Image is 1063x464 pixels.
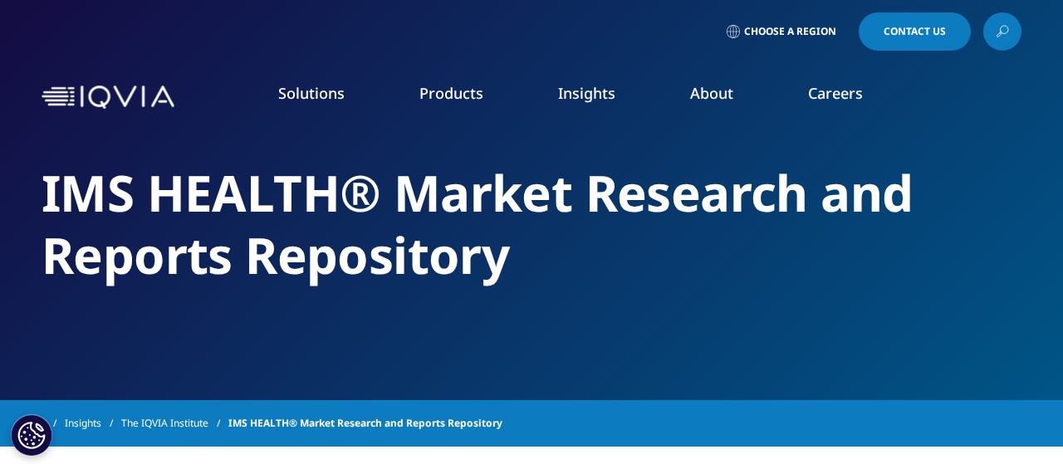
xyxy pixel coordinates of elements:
[121,408,228,438] a: The IQVIA Institute
[744,25,836,38] span: Choose a Region
[278,83,345,103] a: Solutions
[419,83,483,103] a: Products
[558,83,615,103] a: Insights
[228,408,502,438] span: IMS HEALTH® Market Research and Reports Repository
[42,162,1021,286] h2: IMS HEALTH® Market Research and Reports Repository
[181,58,1021,136] nav: Primary
[65,408,121,438] a: Insights
[884,27,946,37] span: Contact Us
[808,83,863,103] a: Careers
[859,12,971,51] a: Contact Us
[11,414,52,456] button: Cookie-Einstellungen
[42,85,174,110] img: IQVIA Healthcare Information Technology and Pharma Clinical Research Company
[690,83,733,103] a: About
